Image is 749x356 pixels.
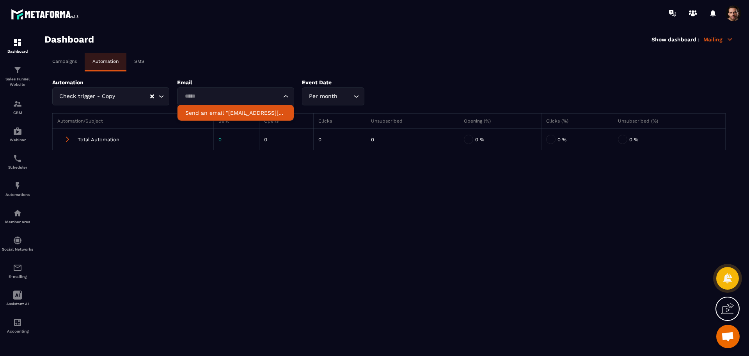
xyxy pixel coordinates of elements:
[52,79,169,85] p: Automation
[2,203,33,230] a: automationsautomationsMember area
[314,129,366,150] td: 0
[13,236,22,245] img: social-network
[302,79,399,85] p: Event Date
[2,312,33,339] a: accountantaccountantAccounting
[2,77,33,87] p: Sales Funnel Website
[259,114,314,129] th: Opens
[2,138,33,142] p: Webinar
[366,129,459,150] td: 0
[13,38,22,47] img: formation
[2,192,33,197] p: Automations
[2,148,33,175] a: schedulerschedulerScheduler
[618,133,721,145] div: 0 %
[2,175,33,203] a: automationsautomationsAutomations
[2,220,33,224] p: Member area
[546,133,608,145] div: 0 %
[44,34,94,45] h3: Dashboard
[314,114,366,129] th: Clicks
[2,302,33,306] p: Assistant AI
[117,92,149,101] input: Search for option
[2,274,33,279] p: E-mailing
[302,87,364,105] div: Search for option
[703,36,733,43] p: Mailing
[13,154,22,163] img: scheduler
[339,92,351,101] input: Search for option
[2,165,33,169] p: Scheduler
[2,59,33,93] a: formationformationSales Funnel Website
[13,263,22,272] img: email
[2,49,33,53] p: Dashboard
[92,59,119,64] p: Automation
[541,114,613,129] th: Clicks (%)
[366,114,459,129] th: Unsubscribed
[52,87,169,105] div: Search for option
[13,318,22,327] img: accountant
[185,109,286,117] p: Send an email "nhangf@yopmail.com"
[2,110,33,115] p: CRM
[52,59,77,64] p: Campaigns
[57,92,117,101] span: Check trigger - Copy
[2,257,33,285] a: emailemailE-mailing
[464,133,536,145] div: 0 %
[2,121,33,148] a: automationsautomationsWebinar
[2,247,33,251] p: Social Networks
[2,230,33,257] a: social-networksocial-networkSocial Networks
[2,32,33,59] a: formationformationDashboard
[134,59,144,64] p: SMS
[2,329,33,333] p: Accounting
[2,93,33,121] a: formationformationCRM
[150,94,154,100] button: Clear Selected
[259,129,314,150] td: 0
[57,133,209,145] div: Total Automation
[13,99,22,109] img: formation
[53,114,214,129] th: Automation/Subject
[214,114,259,129] th: Sent
[13,181,22,190] img: automations
[13,65,22,75] img: formation
[716,325,740,348] div: Mở cuộc trò chuyện
[13,208,22,218] img: automations
[13,126,22,136] img: automations
[182,92,281,101] input: Search for option
[2,285,33,312] a: Assistant AI
[307,92,339,101] span: Per month
[11,7,81,21] img: logo
[651,36,699,43] p: Show dashboard :
[177,87,294,105] div: Search for option
[613,114,726,129] th: Unsubscribed (%)
[459,114,541,129] th: Opening (%)
[177,79,294,85] p: Email
[214,129,259,150] td: 0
